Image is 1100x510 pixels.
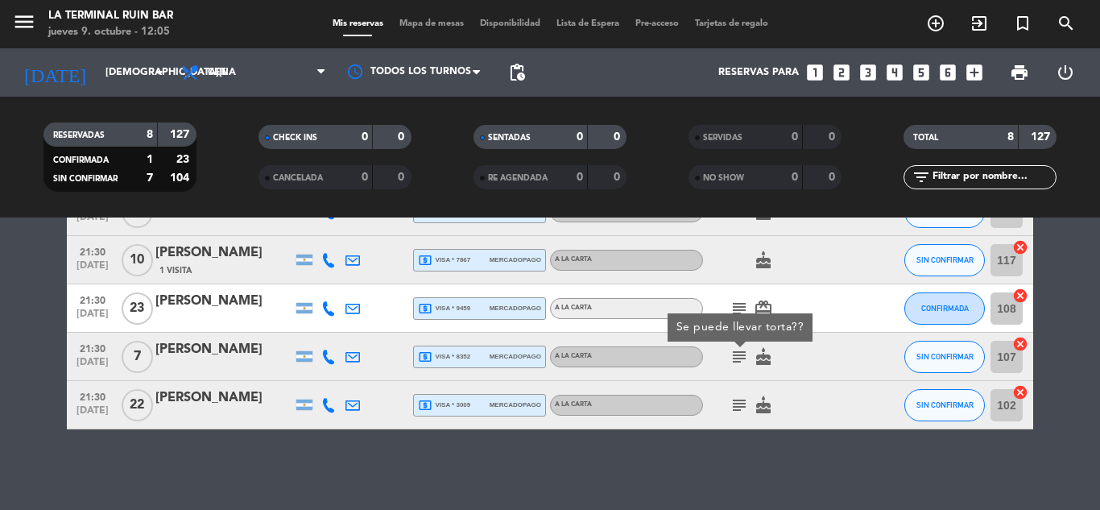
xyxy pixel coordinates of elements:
span: A LA CARTA [555,353,592,359]
strong: 8 [1007,131,1014,143]
span: Tarjetas de regalo [687,19,776,28]
div: LOG OUT [1042,48,1088,97]
strong: 7 [147,172,153,184]
span: 7 [122,341,153,373]
span: [DATE] [72,357,113,375]
i: filter_list [912,168,931,187]
div: [PERSON_NAME] [155,291,292,312]
strong: 0 [362,131,368,143]
span: SIN CONFIRMAR [916,255,974,264]
i: subject [730,396,749,415]
span: A LA CARTA [555,256,592,263]
i: subject [730,347,749,367]
strong: 0 [829,131,838,143]
span: visa * 3009 [418,398,470,413]
span: Mis reservas [325,19,391,28]
i: local_atm [418,301,432,316]
i: looks_5 [911,62,932,83]
span: 22 [122,389,153,421]
span: A LA CARTA [555,305,592,311]
span: Pre-acceso [627,19,687,28]
span: print [1010,63,1029,82]
button: SIN CONFIRMAR [904,244,985,276]
span: SIN CONFIRMAR [916,400,974,409]
i: cancel [1012,239,1028,255]
i: cake [754,251,773,270]
span: visa * 8352 [418,350,470,364]
i: [DATE] [12,55,97,90]
i: card_giftcard [754,299,773,318]
strong: 0 [398,131,407,143]
span: CANCELADA [273,174,323,182]
span: NO SHOW [703,174,744,182]
i: add_circle_outline [926,14,945,33]
i: arrow_drop_down [150,63,169,82]
span: 21:30 [72,290,113,309]
strong: 0 [577,131,583,143]
span: mercadopago [490,303,541,313]
span: SIN CONFIRMAR [53,175,118,183]
span: RE AGENDADA [488,174,548,182]
span: 21:30 [72,242,113,260]
span: Mapa de mesas [391,19,472,28]
span: mercadopago [490,255,541,265]
span: 21:30 [72,387,113,405]
input: Filtrar por nombre... [931,168,1056,186]
span: 10 [122,244,153,276]
i: cancel [1012,336,1028,352]
span: Reservas para [718,67,799,78]
span: [DATE] [72,309,113,327]
div: [PERSON_NAME] [155,339,292,360]
i: looks_3 [858,62,879,83]
button: SIN CONFIRMAR [904,341,985,373]
strong: 0 [829,172,838,183]
div: La Terminal Ruin Bar [48,8,173,24]
span: [DATE] [72,260,113,279]
strong: 127 [170,129,192,140]
i: local_atm [418,398,432,413]
i: menu [12,10,36,34]
span: visa * 7867 [418,253,470,267]
span: [DATE] [72,212,113,230]
i: looks_one [804,62,825,83]
strong: 0 [614,131,623,143]
span: A LA CARTA [555,401,592,408]
i: add_box [964,62,985,83]
span: 1 Visita [159,264,192,277]
span: pending_actions [507,63,527,82]
span: mercadopago [490,400,541,410]
span: Disponibilidad [472,19,548,28]
i: turned_in_not [1013,14,1032,33]
div: [PERSON_NAME] [155,243,292,263]
span: TOTAL [913,134,938,142]
div: [PERSON_NAME] [155,388,292,408]
span: SENTADAS [488,134,531,142]
i: cake [754,347,773,367]
strong: 127 [1031,131,1053,143]
span: Cena [208,67,236,78]
i: cancel [1012,384,1028,400]
strong: 0 [362,172,368,183]
span: 23 [122,292,153,325]
strong: 0 [614,172,623,183]
span: CHECK INS [273,134,317,142]
button: SIN CONFIRMAR [904,389,985,421]
strong: 0 [792,131,798,143]
span: RESERVADAS [53,131,105,139]
button: CONFIRMADA [904,292,985,325]
span: SERVIDAS [703,134,742,142]
i: search [1057,14,1076,33]
i: looks_4 [884,62,905,83]
strong: 1 [147,154,153,165]
strong: 8 [147,129,153,140]
button: menu [12,10,36,39]
i: power_settings_new [1056,63,1075,82]
i: exit_to_app [970,14,989,33]
strong: 104 [170,172,192,184]
i: cancel [1012,288,1028,304]
span: CONFIRMADA [921,304,969,313]
span: visa * 9459 [418,301,470,316]
span: [DATE] [72,405,113,424]
i: local_atm [418,253,432,267]
span: Lista de Espera [548,19,627,28]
